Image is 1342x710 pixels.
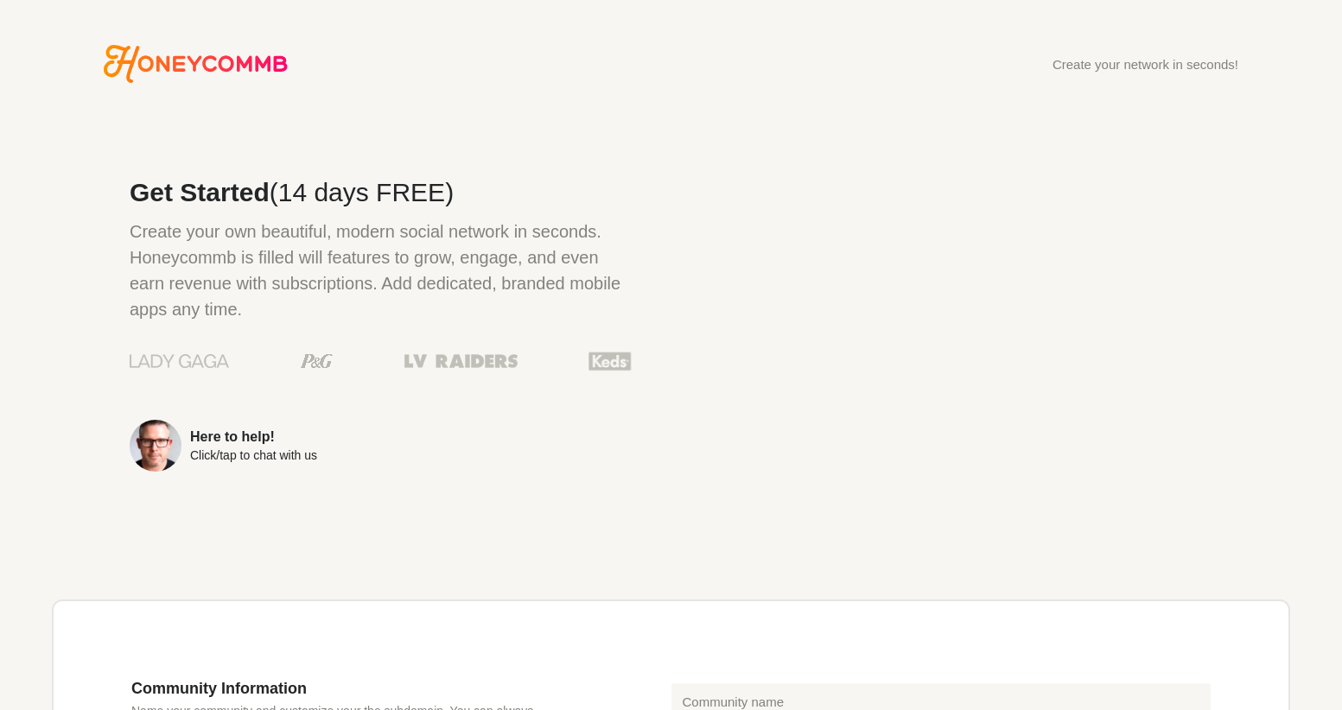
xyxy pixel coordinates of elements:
svg: Honeycommb [104,45,288,83]
img: Sean [130,420,181,472]
div: Here to help! [190,430,317,444]
img: Keds [588,350,632,372]
span: (14 days FREE) [270,178,454,206]
p: Create your own beautiful, modern social network in seconds. Honeycommb is filled will features t... [130,219,633,322]
h2: Get Started [130,180,633,206]
a: Here to help!Click/tap to chat with us [130,420,633,472]
h3: Community Information [131,679,568,698]
div: Create your network in seconds! [1053,58,1238,71]
img: Procter & Gamble [301,354,333,368]
iframe: Intercom live chat [1275,643,1316,684]
img: Las Vegas Raiders [404,354,518,368]
img: Lady Gaga [130,348,229,374]
div: Click/tap to chat with us [190,449,317,461]
a: Go to Honeycommb homepage [104,45,288,83]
